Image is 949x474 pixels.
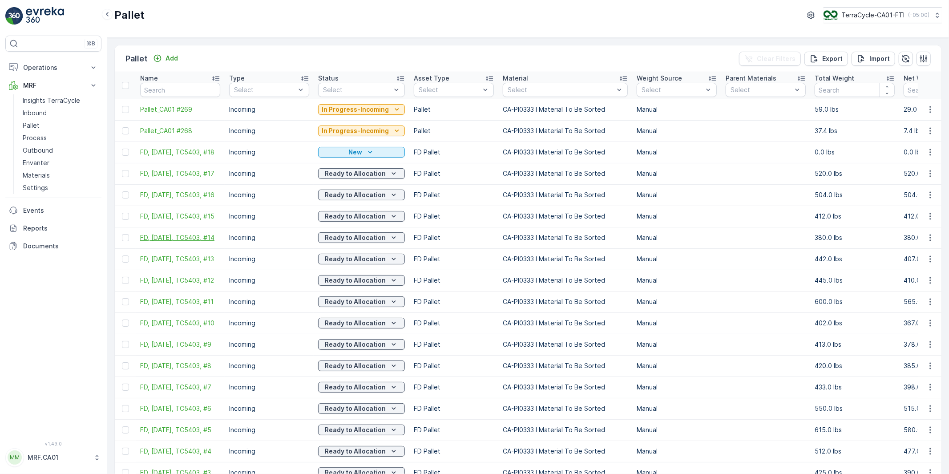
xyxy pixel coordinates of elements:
p: MRF.CA01 [28,453,89,462]
p: Ready to Allocation [325,233,386,242]
p: Select [642,85,703,94]
td: Incoming [225,142,314,163]
a: Pallet_CA01 #269 [140,105,220,114]
div: Toggle Row Selected [122,191,129,199]
p: In Progress-Incoming [322,105,389,114]
span: FD, [DATE], TC5403, #14 [140,233,220,242]
a: FD, Aug 27, 2025, TC5403, #16 [140,190,220,199]
button: Ready to Allocation [318,296,405,307]
button: Operations [5,59,101,77]
td: FD Pallet [409,142,498,163]
td: CA-PI0333 I Material To Be Sorted [498,398,632,419]
div: MM [8,450,22,465]
a: Events [5,202,101,219]
p: Insights TerraCycle [23,96,80,105]
p: Ready to Allocation [325,276,386,285]
button: Ready to Allocation [318,382,405,393]
td: Manual [632,270,721,291]
p: Import [869,54,890,63]
a: Insights TerraCycle [19,94,101,107]
p: Pallet [125,53,148,65]
td: Manual [632,441,721,462]
p: Add [166,54,178,63]
span: FD, [DATE], TC5403, #15 [140,212,220,221]
td: CA-PI0333 I Material To Be Sorted [498,206,632,227]
p: Name [140,74,158,83]
p: Select [234,85,295,94]
td: FD Pallet [409,184,498,206]
div: Toggle Row Selected [122,362,129,369]
td: CA-PI0333 I Material To Be Sorted [498,163,632,184]
td: CA-PI0333 I Material To Be Sorted [498,248,632,270]
p: Clear Filters [757,54,796,63]
span: FD, [DATE], TC5403, #4 [140,447,220,456]
p: Outbound [23,146,53,155]
td: Manual [632,355,721,377]
td: Pallet [409,120,498,142]
p: New [348,148,362,157]
a: Documents [5,237,101,255]
button: Ready to Allocation [318,361,405,371]
a: FD, Aug 27, 2025, TC5403, #17 [140,169,220,178]
span: FD, [DATE], TC5403, #7 [140,383,220,392]
button: Ready to Allocation [318,339,405,350]
td: CA-PI0333 I Material To Be Sorted [498,184,632,206]
div: Toggle Row Selected [122,255,129,263]
td: Incoming [225,355,314,377]
img: logo [5,7,23,25]
p: Process [23,134,47,142]
td: Manual [632,120,721,142]
td: FD Pallet [409,398,498,419]
td: FD Pallet [409,248,498,270]
td: Incoming [225,398,314,419]
td: FD Pallet [409,419,498,441]
button: Ready to Allocation [318,211,405,222]
p: Ready to Allocation [325,255,386,263]
span: FD, [DATE], TC5403, #13 [140,255,220,263]
td: FD Pallet [409,163,498,184]
td: 520.0 lbs [810,163,899,184]
a: Reports [5,219,101,237]
p: MRF [23,81,84,90]
td: 413.0 lbs [810,334,899,355]
td: Manual [632,142,721,163]
td: Incoming [225,334,314,355]
td: CA-PI0333 I Material To Be Sorted [498,334,632,355]
td: Incoming [225,312,314,334]
a: FD, Aug 27, 2025, TC5403, #10 [140,319,220,328]
button: Import [852,52,895,66]
p: Ready to Allocation [325,190,386,199]
td: CA-PI0333 I Material To Be Sorted [498,312,632,334]
p: Parent Materials [726,74,776,83]
td: Incoming [225,99,314,120]
a: FD, Aug 27, 2025, TC5403, #8 [140,361,220,370]
div: Toggle Row Selected [122,106,129,113]
div: Toggle Row Selected [122,426,129,433]
td: FD Pallet [409,227,498,248]
a: FD, Aug 27, 2025, TC5403, #13 [140,255,220,263]
a: FD, Aug 27, 2025, TC5403, #9 [140,340,220,349]
td: FD Pallet [409,355,498,377]
p: Ready to Allocation [325,340,386,349]
td: Incoming [225,227,314,248]
a: Pallet [19,119,101,132]
button: Ready to Allocation [318,190,405,200]
p: ⌘B [86,40,95,47]
td: 420.0 lbs [810,355,899,377]
td: 0.0 lbs [810,142,899,163]
p: Type [229,74,245,83]
p: Materials [23,171,50,180]
a: FD, Aug 27, 2025, TC5403, #5 [140,425,220,434]
p: Ready to Allocation [325,447,386,456]
td: Incoming [225,248,314,270]
a: FD, Aug 27, 2025, TC5403, #15 [140,212,220,221]
a: Materials [19,169,101,182]
span: FD, [DATE], TC5403, #6 [140,404,220,413]
td: CA-PI0333 I Material To Be Sorted [498,355,632,377]
td: 380.0 lbs [810,227,899,248]
p: Select [731,85,792,94]
td: CA-PI0333 I Material To Be Sorted [498,377,632,398]
td: FD Pallet [409,270,498,291]
button: MRF [5,77,101,94]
